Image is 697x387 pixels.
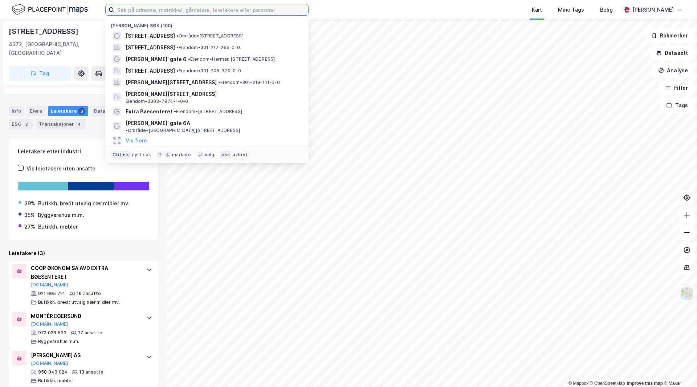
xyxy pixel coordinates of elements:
button: [DOMAIN_NAME] [31,282,68,288]
div: Mine Tags [558,5,584,14]
span: Eiendom • Herman [STREET_ADDRESS] [188,56,275,62]
div: Byggvarehus m.m. [38,339,79,344]
div: Butikkh. møbler [38,378,73,384]
span: Eiendom • 301-217-265-0-0 [176,45,240,51]
span: • [188,56,190,62]
div: esc [220,151,231,158]
div: [STREET_ADDRESS] [9,25,80,37]
div: Butikkh. bredt utvalg nær.midler mv. [38,199,130,208]
span: • [126,128,128,133]
div: Info [9,106,24,116]
div: Leietakere etter industri [18,147,149,156]
img: Z [680,287,694,301]
div: 4 [76,121,83,128]
div: 3 [78,108,85,115]
button: Tag [9,66,71,81]
div: Datasett [91,106,118,116]
div: [PERSON_NAME] søk (100) [105,17,309,30]
div: 958 040 024 [38,369,68,375]
div: Kontrollprogram for chat [661,352,697,387]
div: avbryt [233,152,248,158]
span: • [176,68,179,73]
div: Butikkh. bredt utvalg nær.midler mv. [38,299,120,305]
span: [PERSON_NAME]' gate 6 [126,55,187,64]
div: Ctrl + k [111,151,131,158]
div: 35% [24,211,35,219]
iframe: Chat Widget [661,352,697,387]
div: Leietakere (3) [9,249,158,258]
span: [STREET_ADDRESS] [126,32,175,40]
span: • [176,45,179,50]
a: Improve this map [627,381,663,386]
div: Eiere [27,106,45,116]
a: Mapbox [568,381,588,386]
div: 19 ansatte [77,291,101,297]
span: • [174,109,176,114]
button: Bokmerker [645,28,694,43]
span: Eiendom • [STREET_ADDRESS] [174,109,242,114]
span: Område • [STREET_ADDRESS] [176,33,244,39]
span: Eiendom • 3303-7874-1-0-0 [126,98,188,104]
div: 39% [24,199,35,208]
div: Bolig [600,5,613,14]
span: [PERSON_NAME]' gate 6A [126,119,190,128]
div: 17 ansatte [78,330,102,336]
input: Søk på adresse, matrikkel, gårdeiere, leietakere eller personer [114,4,308,15]
div: Butikkh. møbler [38,222,78,231]
div: Vis leietakere uten ansatte [27,164,95,173]
span: • [176,33,179,39]
span: Extra Bøesenteret [126,107,172,116]
div: MONTÉR EGERSUND [31,312,139,321]
span: [STREET_ADDRESS] [126,66,175,75]
div: velg [205,152,215,158]
div: [PERSON_NAME] [632,5,674,14]
button: Filter [659,81,694,95]
button: Analyse [652,63,694,78]
div: COOP ØKONOM SA AVD EXTRA BØESENTERET [31,264,139,281]
div: Transaksjoner [36,119,86,129]
button: Datasett [650,46,694,60]
button: Vis flere [126,136,147,145]
span: [PERSON_NAME][STREET_ADDRESS] [126,90,300,98]
span: Område • [GEOGRAPHIC_DATA][STREET_ADDRESS] [126,128,240,133]
div: 4372, [GEOGRAPHIC_DATA], [GEOGRAPHIC_DATA] [9,40,118,57]
div: Kart [532,5,542,14]
button: Tags [660,98,694,113]
button: [DOMAIN_NAME] [31,321,68,327]
div: Leietakere [48,106,88,116]
img: logo.f888ab2527a4732fd821a326f86c7f29.svg [12,3,88,16]
button: [DOMAIN_NAME] [31,360,68,366]
div: nytt søk [132,152,151,158]
div: 13 ansatte [79,369,103,375]
span: [STREET_ADDRESS] [126,43,175,52]
div: 972 028 533 [38,330,66,336]
a: OpenStreetMap [590,381,625,386]
div: 2 [23,121,30,128]
span: [PERSON_NAME][STREET_ADDRESS] [126,78,217,87]
div: 921 695 721 [38,291,65,297]
div: Byggvarehus m.m. [38,211,84,219]
span: Eiendom • 301-208-370-0-0 [176,68,241,74]
div: markere [172,152,191,158]
span: Eiendom • 301-219-111-0-0 [218,80,280,85]
div: 27% [24,222,35,231]
div: ESG [9,119,33,129]
span: • [218,80,220,85]
div: [PERSON_NAME] AS [31,351,139,360]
